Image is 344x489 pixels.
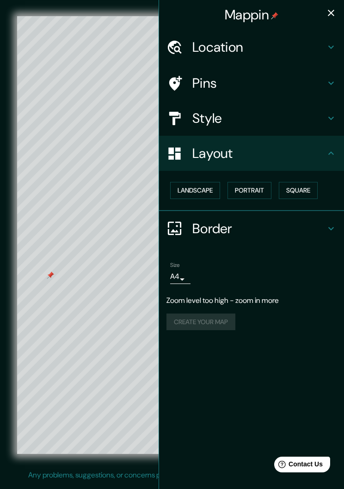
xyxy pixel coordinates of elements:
h4: Pins [192,75,326,91]
label: Size [170,261,180,269]
button: Landscape [170,182,220,199]
p: Any problems, suggestions, or concerns please email . [28,470,313,481]
div: Pins [159,66,344,101]
iframe: Help widget launcher [262,453,334,479]
div: Location [159,30,344,65]
img: pin-icon.png [271,12,278,19]
div: A4 [170,269,190,284]
div: Layout [159,136,344,171]
h4: Border [192,220,326,237]
h4: Layout [192,145,326,162]
h4: Style [192,110,326,127]
button: Portrait [227,182,271,199]
h4: Mappin [225,6,278,23]
div: Style [159,101,344,136]
button: Square [279,182,318,199]
p: Zoom level too high - zoom in more [166,295,337,306]
h4: Location [192,39,326,55]
div: Border [159,211,344,246]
